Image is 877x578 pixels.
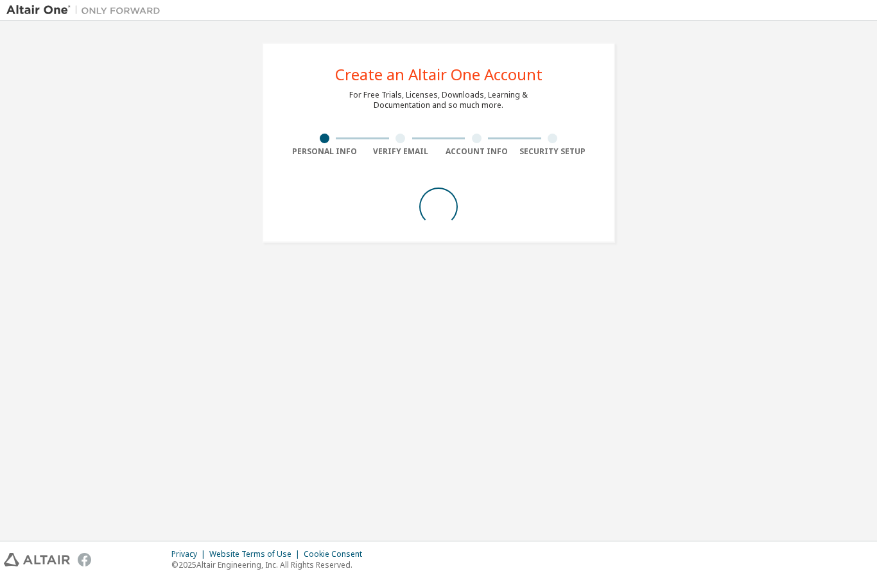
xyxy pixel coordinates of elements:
[438,146,515,157] div: Account Info
[4,553,70,566] img: altair_logo.svg
[335,67,543,82] div: Create an Altair One Account
[171,559,370,570] p: © 2025 Altair Engineering, Inc. All Rights Reserved.
[209,549,304,559] div: Website Terms of Use
[515,146,591,157] div: Security Setup
[171,549,209,559] div: Privacy
[78,553,91,566] img: facebook.svg
[349,90,528,110] div: For Free Trials, Licenses, Downloads, Learning & Documentation and so much more.
[304,549,370,559] div: Cookie Consent
[286,146,363,157] div: Personal Info
[363,146,439,157] div: Verify Email
[6,4,167,17] img: Altair One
